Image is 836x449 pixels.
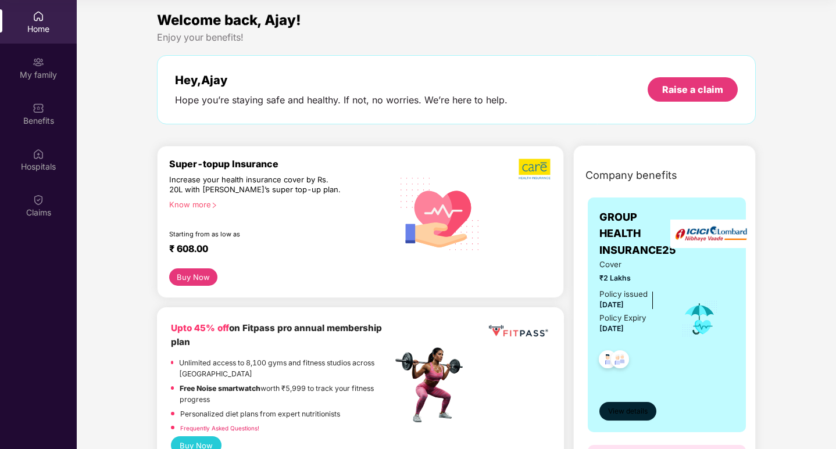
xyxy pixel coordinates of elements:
[33,56,44,68] img: svg+xml;base64,PHN2ZyB3aWR0aD0iMjAiIGhlaWdodD0iMjAiIHZpZXdCb3g9IjAgMCAyMCAyMCIgZmlsbD0ibm9uZSIgeG...
[608,406,648,417] span: View details
[33,10,44,22] img: svg+xml;base64,PHN2ZyBpZD0iSG9tZSIgeG1sbnM9Imh0dHA6Ly93d3cudzMub3JnLzIwMDAvc3ZnIiB3aWR0aD0iMjAiIG...
[681,300,719,338] img: icon
[670,220,752,248] img: insurerLogo
[599,300,624,309] span: [DATE]
[599,324,624,333] span: [DATE]
[599,402,656,421] button: View details
[599,209,676,258] span: GROUP HEALTH INSURANCE25
[169,243,381,257] div: ₹ 608.00
[662,83,723,96] div: Raise a claim
[157,31,756,44] div: Enjoy your benefits!
[171,322,229,333] b: Upto 45% off
[594,347,622,375] img: svg+xml;base64,PHN2ZyB4bWxucz0iaHR0cDovL3d3dy53My5vcmcvMjAwMC9zdmciIHdpZHRoPSI0OC45NDMiIGhlaWdodD...
[180,425,259,432] a: Frequently Asked Questions!
[180,383,392,405] p: worth ₹5,999 to track your fitness progress
[33,102,44,114] img: svg+xml;base64,PHN2ZyBpZD0iQmVuZWZpdHMiIHhtbG5zPSJodHRwOi8vd3d3LnczLm9yZy8yMDAwL3N2ZyIgd2lkdGg9Ij...
[175,94,508,106] div: Hope you’re staying safe and healthy. If not, no worries. We’re here to help.
[180,408,340,419] p: Personalized diet plans from expert nutritionists
[33,194,44,206] img: svg+xml;base64,PHN2ZyBpZD0iQ2xhaW0iIHhtbG5zPSJodHRwOi8vd3d3LnczLm9yZy8yMDAwL3N2ZyIgd2lkdGg9IjIwIi...
[179,357,392,380] p: Unlimited access to 8,100 gyms and fitness studios across [GEOGRAPHIC_DATA]
[392,164,488,261] img: svg+xml;base64,PHN2ZyB4bWxucz0iaHR0cDovL3d3dy53My5vcmcvMjAwMC9zdmciIHhtbG5zOnhsaW5rPSJodHRwOi8vd3...
[169,230,343,238] div: Starting from as low as
[487,321,550,341] img: fppp.png
[175,73,508,87] div: Hey, Ajay
[585,167,677,184] span: Company benefits
[599,288,648,300] div: Policy issued
[606,347,634,375] img: svg+xml;base64,PHN2ZyB4bWxucz0iaHR0cDovL3d3dy53My5vcmcvMjAwMC9zdmciIHdpZHRoPSI0OC45NDMiIGhlaWdodD...
[519,158,552,180] img: b5dec4f62d2307b9de63beb79f102df3.png
[169,175,342,195] div: Increase your health insurance cover by Rs. 20L with [PERSON_NAME]’s super top-up plan.
[599,312,646,324] div: Policy Expiry
[180,384,260,393] strong: Free Noise smartwatch
[171,322,382,347] b: on Fitpass pro annual membership plan
[211,202,217,209] span: right
[33,148,44,160] img: svg+xml;base64,PHN2ZyBpZD0iSG9zcGl0YWxzIiB4bWxucz0iaHR0cDovL3d3dy53My5vcmcvMjAwMC9zdmciIHdpZHRoPS...
[599,258,665,271] span: Cover
[169,268,217,286] button: Buy Now
[169,158,392,170] div: Super-topup Insurance
[157,12,301,28] span: Welcome back, Ajay!
[169,200,385,208] div: Know more
[392,344,473,426] img: fpp.png
[599,272,665,283] span: ₹2 Lakhs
